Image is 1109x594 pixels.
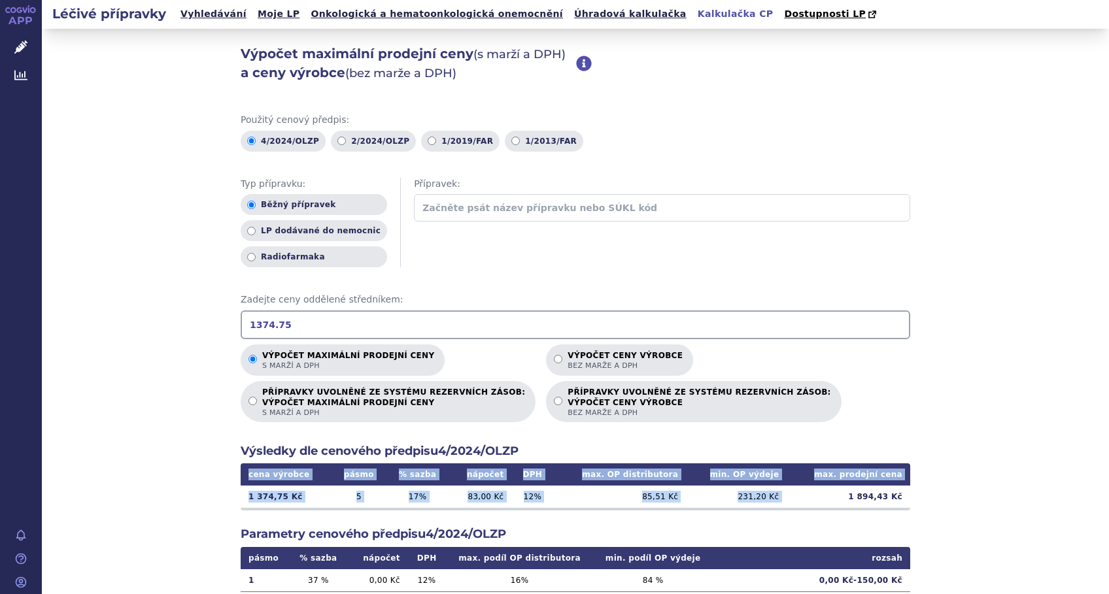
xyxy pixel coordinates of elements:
input: Běžný přípravek [247,201,256,209]
td: 0,00 Kč - 150,00 Kč [713,569,910,592]
label: Radiofarmaka [241,246,387,267]
input: 1/2019/FAR [428,137,436,145]
span: s marží a DPH [262,361,434,371]
th: % sazba [386,463,449,486]
input: PŘÍPRAVKY UVOLNĚNÉ ZE SYSTÉMU REZERVNÍCH ZÁSOB:VÝPOČET CENY VÝROBCEbez marže a DPH [554,397,562,405]
td: 84 % [594,569,713,592]
td: 1 374,75 Kč [241,486,332,508]
td: 0,00 Kč [347,569,407,592]
th: pásmo [241,547,290,569]
th: max. podíl OP distributora [445,547,593,569]
h2: Výpočet maximální prodejní ceny a ceny výrobce [241,44,576,82]
span: (s marží a DPH) [473,47,566,61]
input: Zadejte ceny oddělené středníkem [241,310,910,339]
span: Typ přípravku: [241,178,387,191]
strong: VÝPOČET MAXIMÁLNÍ PRODEJNÍ CENY [262,397,525,408]
p: PŘÍPRAVKY UVOLNĚNÉ ZE SYSTÉMU REZERVNÍCH ZÁSOB: [262,388,525,418]
input: Výpočet maximální prodejní cenys marží a DPH [248,355,257,363]
td: 1 894,43 Kč [787,486,910,508]
label: 1/2013/FAR [505,131,583,152]
td: 37 % [290,569,347,592]
td: 12 % [512,486,554,508]
th: pásmo [332,463,386,486]
a: Dostupnosti LP [780,5,883,24]
td: 85,51 Kč [553,486,686,508]
label: LP dodávané do nemocnic [241,220,387,241]
label: Běžný přípravek [241,194,387,215]
input: Začněte psát název přípravku nebo SÚKL kód [414,194,910,222]
span: Dostupnosti LP [784,8,866,19]
td: 5 [332,486,386,508]
th: max. OP distributora [553,463,686,486]
th: min. OP výdeje [686,463,787,486]
td: 231,20 Kč [686,486,787,508]
p: Výpočet ceny výrobce [568,351,683,371]
span: bez marže a DPH [568,361,683,371]
input: LP dodávané do nemocnic [247,227,256,235]
a: Moje LP [254,5,303,23]
input: PŘÍPRAVKY UVOLNĚNÉ ZE SYSTÉMU REZERVNÍCH ZÁSOB:VÝPOČET MAXIMÁLNÍ PRODEJNÍ CENYs marží a DPH [248,397,257,405]
span: s marží a DPH [262,408,525,418]
th: cena výrobce [241,463,332,486]
h2: Výsledky dle cenového předpisu 4/2024/OLZP [241,443,910,459]
label: 1/2019/FAR [421,131,500,152]
a: Vyhledávání [177,5,250,23]
h2: Parametry cenového předpisu 4/2024/OLZP [241,526,910,542]
h2: Léčivé přípravky [42,5,177,23]
th: min. podíl OP výdeje [594,547,713,569]
th: DPH [408,547,446,569]
th: DPH [512,463,554,486]
input: 4/2024/OLZP [247,137,256,145]
td: 17 % [386,486,449,508]
label: 4/2024/OLZP [241,131,326,152]
input: 1/2013/FAR [511,137,520,145]
td: 12 % [408,569,446,592]
strong: VÝPOČET CENY VÝROBCE [568,397,830,408]
th: rozsah [713,547,910,569]
a: Onkologická a hematoonkologická onemocnění [307,5,567,23]
th: max. prodejní cena [787,463,910,486]
span: Přípravek: [414,178,910,191]
a: Úhradová kalkulačka [570,5,691,23]
p: PŘÍPRAVKY UVOLNĚNÉ ZE SYSTÉMU REZERVNÍCH ZÁSOB: [568,388,830,418]
td: 1 [241,569,290,592]
input: Výpočet ceny výrobcebez marže a DPH [554,355,562,363]
th: nápočet [449,463,512,486]
td: 83,00 Kč [449,486,512,508]
span: Zadejte ceny oddělené středníkem: [241,293,910,306]
th: nápočet [347,547,407,569]
a: Kalkulačka CP [694,5,777,23]
td: 16 % [445,569,593,592]
p: Výpočet maximální prodejní ceny [262,351,434,371]
input: 2/2024/OLZP [337,137,346,145]
th: % sazba [290,547,347,569]
input: Radiofarmaka [247,253,256,261]
label: 2/2024/OLZP [331,131,416,152]
span: bez marže a DPH [568,408,830,418]
span: Použitý cenový předpis: [241,114,910,127]
span: (bez marže a DPH) [345,66,456,80]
